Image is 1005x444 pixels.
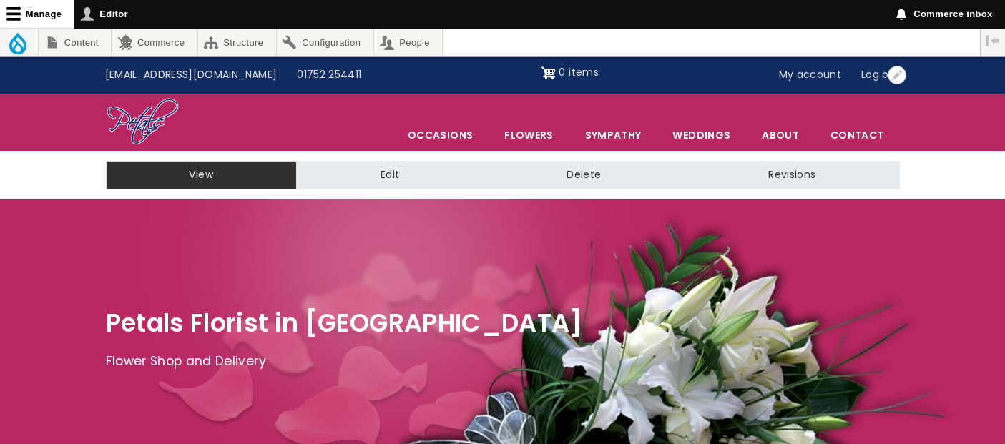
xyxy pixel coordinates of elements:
span: Petals Florist in [GEOGRAPHIC_DATA] [106,305,583,340]
a: Commerce [112,29,197,56]
a: Shopping cart 0 items [541,61,599,84]
nav: Tabs [95,161,911,189]
span: Occasions [393,120,488,150]
a: Content [39,29,111,56]
a: Contact [815,120,898,150]
a: [EMAIL_ADDRESS][DOMAIN_NAME] [95,61,288,89]
a: Log out [851,61,910,89]
a: Edit [297,161,483,189]
p: Flower Shop and Delivery [106,351,900,373]
a: My account [769,61,852,89]
a: People [374,29,443,56]
a: Delete [483,161,685,189]
a: About [747,120,814,150]
a: Configuration [277,29,373,56]
a: View [106,161,297,189]
button: Vertical orientation [981,29,1005,53]
a: Flowers [489,120,568,150]
a: Revisions [685,161,899,189]
span: 0 items [559,65,598,79]
a: Sympathy [570,120,657,150]
img: Home [106,97,180,147]
a: 01752 254411 [287,61,371,89]
span: Weddings [657,120,745,150]
a: Structure [198,29,276,56]
img: Shopping cart [541,61,556,84]
button: Open User account menu configuration options [888,66,906,84]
